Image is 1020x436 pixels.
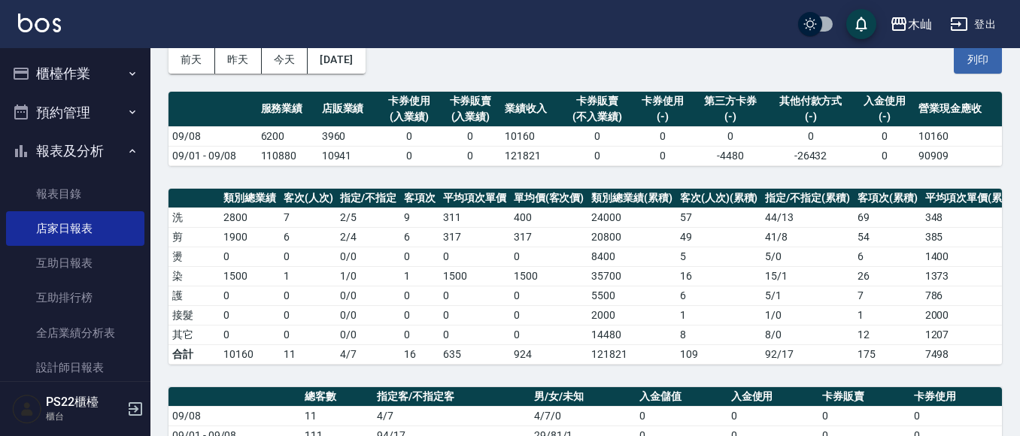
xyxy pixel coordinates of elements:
[336,325,400,344] td: 0 / 0
[336,286,400,305] td: 0 / 0
[220,207,280,227] td: 2800
[676,247,762,266] td: 5
[818,387,910,407] th: 卡券販賣
[439,247,510,266] td: 0
[220,325,280,344] td: 0
[761,227,854,247] td: 41 / 8
[336,305,400,325] td: 0 / 0
[168,325,220,344] td: 其它
[587,247,676,266] td: 8400
[510,247,588,266] td: 0
[439,344,510,364] td: 635
[440,126,501,146] td: 0
[944,11,1002,38] button: 登出
[336,266,400,286] td: 1 / 0
[854,305,921,325] td: 1
[854,286,921,305] td: 7
[318,126,379,146] td: 3960
[587,207,676,227] td: 24000
[400,207,439,227] td: 9
[46,410,123,423] p: 櫃台
[915,92,1002,127] th: 營業現金應收
[440,146,501,165] td: 0
[510,266,588,286] td: 1500
[373,387,530,407] th: 指定客/不指定客
[336,227,400,247] td: 2 / 4
[587,227,676,247] td: 20800
[854,207,921,227] td: 69
[168,247,220,266] td: 燙
[771,93,850,109] div: 其他付款方式
[220,344,280,364] td: 10160
[910,387,1002,407] th: 卡券使用
[400,266,439,286] td: 1
[510,207,588,227] td: 400
[439,207,510,227] td: 311
[168,126,257,146] td: 09/08
[257,146,318,165] td: 110880
[400,227,439,247] td: 6
[400,325,439,344] td: 0
[910,406,1002,425] td: 0
[697,109,763,125] div: (-)
[846,9,876,39] button: save
[676,227,762,247] td: 49
[168,146,257,165] td: 09/01 - 09/08
[510,305,588,325] td: 0
[510,286,588,305] td: 0
[12,394,42,424] img: Person
[6,246,144,280] a: 互助日報表
[562,126,632,146] td: 0
[379,126,440,146] td: 0
[220,305,280,325] td: 0
[884,9,938,40] button: 木屾
[566,93,628,109] div: 卡券販賣
[301,406,373,425] td: 11
[336,344,400,364] td: 4/7
[530,406,636,425] td: 4/7/0
[280,207,337,227] td: 7
[400,344,439,364] td: 16
[854,146,915,165] td: 0
[439,286,510,305] td: 0
[220,247,280,266] td: 0
[501,146,562,165] td: 121821
[510,344,588,364] td: 924
[858,109,911,125] div: (-)
[168,286,220,305] td: 護
[6,350,144,385] a: 設計師日報表
[501,92,562,127] th: 業績收入
[280,189,337,208] th: 客次(人次)
[6,280,144,315] a: 互助排行榜
[587,344,676,364] td: 121821
[400,286,439,305] td: 0
[168,227,220,247] td: 剪
[318,92,379,127] th: 店販業績
[954,46,1002,74] button: 列印
[168,266,220,286] td: 染
[761,207,854,227] td: 44 / 13
[336,189,400,208] th: 指定/不指定
[676,207,762,227] td: 57
[280,227,337,247] td: 6
[308,46,365,74] button: [DATE]
[168,305,220,325] td: 接髮
[915,146,1002,165] td: 90909
[510,189,588,208] th: 單均價(客次價)
[280,305,337,325] td: 0
[215,46,262,74] button: 昨天
[761,344,854,364] td: 92/17
[400,189,439,208] th: 客項次
[46,395,123,410] h5: PS22櫃檯
[262,46,308,74] button: 今天
[587,286,676,305] td: 5500
[6,211,144,246] a: 店家日報表
[676,325,762,344] td: 8
[636,109,689,125] div: (-)
[6,54,144,93] button: 櫃檯作業
[587,325,676,344] td: 14480
[6,316,144,350] a: 全店業績分析表
[168,406,301,425] td: 09/08
[727,387,819,407] th: 入金使用
[220,227,280,247] td: 1900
